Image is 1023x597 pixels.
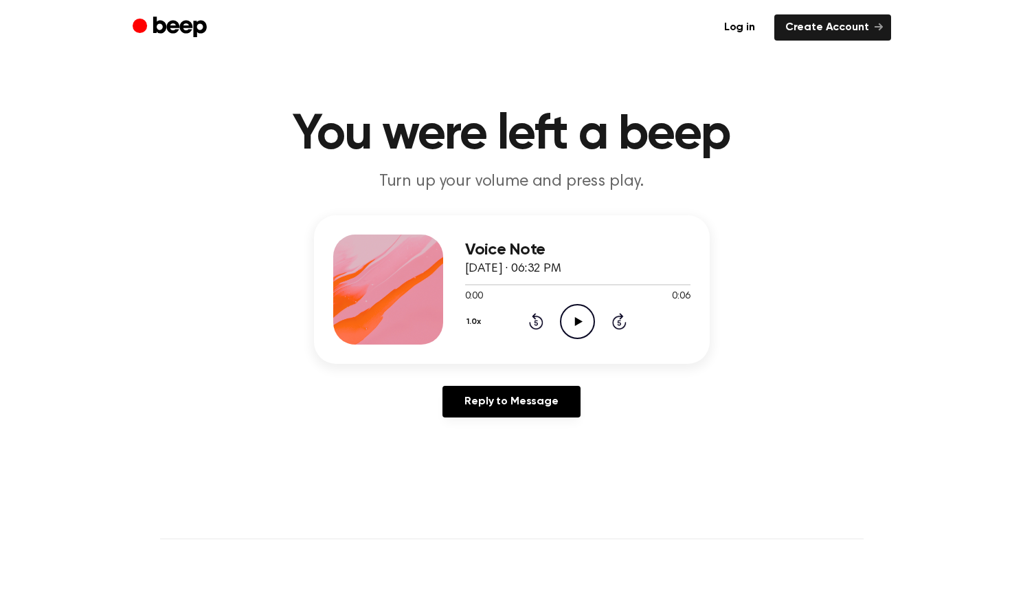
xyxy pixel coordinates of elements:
button: 1.0x [465,310,486,334]
p: Turn up your volume and press play. [248,171,776,193]
h3: Voice Note [465,241,690,259]
span: 0:00 [465,290,483,304]
a: Beep [133,14,210,41]
a: Log in [713,14,766,41]
a: Create Account [774,14,891,41]
a: Reply to Message [442,386,580,417]
span: 0:06 [672,290,690,304]
span: [DATE] · 06:32 PM [465,263,561,275]
h1: You were left a beep [160,110,864,160]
